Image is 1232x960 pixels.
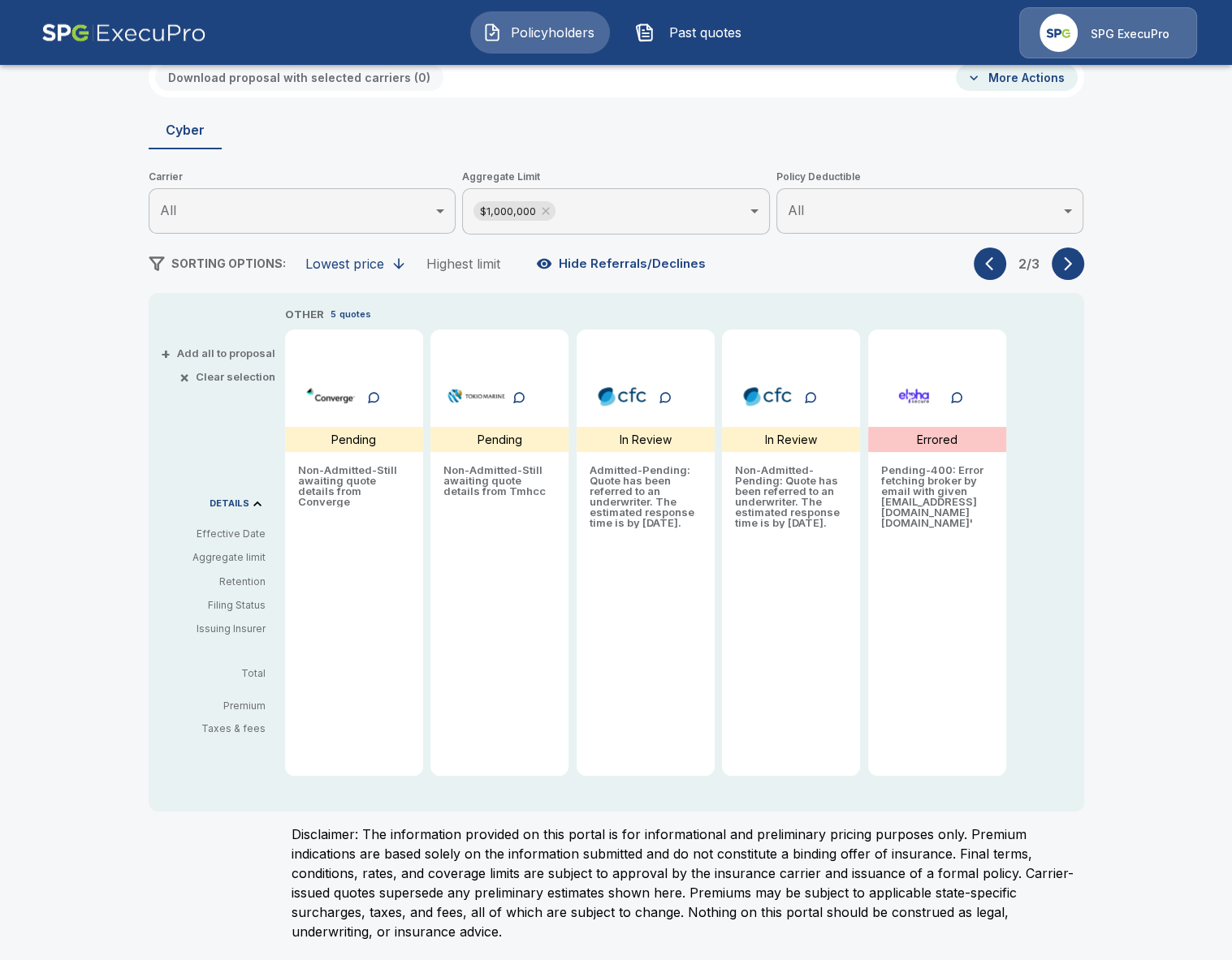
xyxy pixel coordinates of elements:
img: Past quotes Icon [635,23,655,42]
p: quotes [339,308,371,321]
p: Errored [917,431,958,448]
p: Pending [478,431,522,448]
p: Pending - 400: Error fetching broker by email with given [EMAIL_ADDRESS][DOMAIN_NAME][DOMAIN_NAME]' [881,465,993,528]
p: Admitted - Pending: Quote has been referred to an underwriter. The estimated response time is by ... [590,465,702,528]
p: Effective Date [162,527,266,541]
button: Hide Referrals/Declines [533,248,712,279]
p: Non-Admitted - Still awaiting quote details from Converge [298,465,410,507]
button: +Add all to proposal [164,348,275,359]
img: cfccyber [738,384,798,408]
a: Agency IconSPG ExecuPro [1019,7,1197,58]
div: $1,000,000 [473,201,555,221]
p: Taxes & fees [162,724,279,734]
p: Non-Admitted - Pending: Quote has been referred to an underwriter. The estimated response time is... [735,465,847,528]
img: Policyholders Icon [482,23,502,42]
button: Cyber [149,110,222,149]
button: Download proposal with selected carriers (0) [155,64,443,91]
p: 5 [331,308,336,321]
p: Pending [331,431,376,448]
span: All [160,202,176,218]
p: Retention [162,575,266,589]
span: Past quotes [661,23,750,42]
p: Issuing Insurer [162,622,266,636]
span: × [179,372,189,382]
span: + [161,348,171,359]
img: elphacyberstandard [884,384,944,408]
p: 2 / 3 [1013,257,1045,270]
span: SORTING OPTIONS: [171,256,286,270]
img: Agency Icon [1040,14,1078,52]
img: AA Logo [41,7,206,58]
span: All [788,202,804,218]
p: SPG ExecuPro [1091,26,1169,42]
p: In Review [765,431,817,448]
span: Aggregate Limit [462,169,770,185]
p: Non-Admitted - Still awaiting quote details from Tmhcc [443,465,555,497]
span: $1,000,000 [473,202,543,221]
p: Total [162,669,279,678]
button: More Actions [956,64,1078,91]
span: Carrier [149,169,456,185]
p: In Review [620,431,672,448]
p: Disclaimer: The information provided on this portal is for informational and preliminary pricing ... [292,824,1084,941]
span: Policyholders [508,23,598,42]
div: Highest limit [426,256,500,272]
p: OTHER [285,307,324,323]
p: DETAILS [210,499,249,508]
div: Lowest price [305,256,384,272]
img: tmhcccyber [447,384,506,408]
button: ×Clear selection [183,372,275,382]
button: Past quotes IconPast quotes [623,11,763,54]
p: Filing Status [162,598,266,613]
button: Policyholders IconPolicyholders [470,11,610,54]
img: convergecybersurplus [301,384,361,408]
p: Premium [162,701,279,711]
img: cfccyberadmitted [593,384,652,408]
p: Aggregate limit [162,550,266,565]
span: Policy Deductible [776,169,1084,185]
